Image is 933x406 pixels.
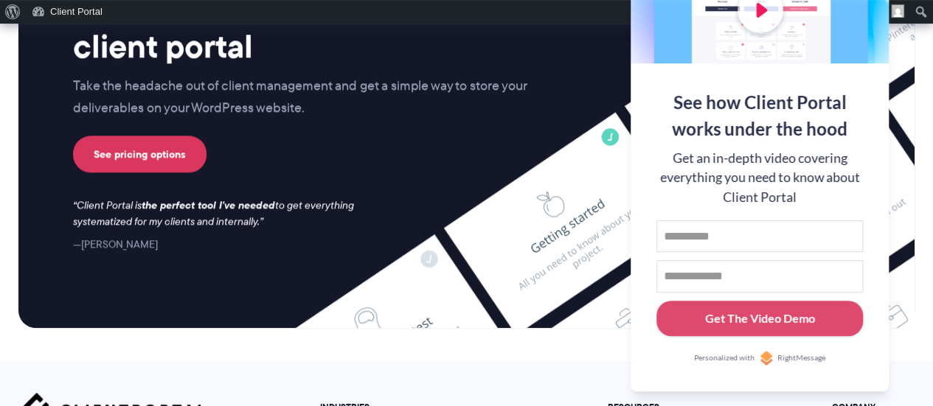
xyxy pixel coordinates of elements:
[694,352,755,364] span: Personalized with
[759,351,774,365] img: Personalized with RightMessage
[142,197,275,213] strong: the perfect tool I've needed
[656,89,863,142] div: See how Client Portal works under the hood
[777,352,825,364] span: RightMessage
[73,237,158,251] cite: [PERSON_NAME]
[656,351,863,365] a: Personalized withRightMessage
[73,136,207,172] a: See pricing options
[656,301,863,337] button: Get The Video Demo
[656,149,863,207] div: Get an in-depth video covering everything you need to know about Client Portal
[73,197,374,230] p: Client Portal is to get everything systematized for my clients and internally.
[73,75,558,119] p: Take the headache out of client management and get a simple way to store your deliverables on you...
[705,309,815,327] div: Get The Video Demo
